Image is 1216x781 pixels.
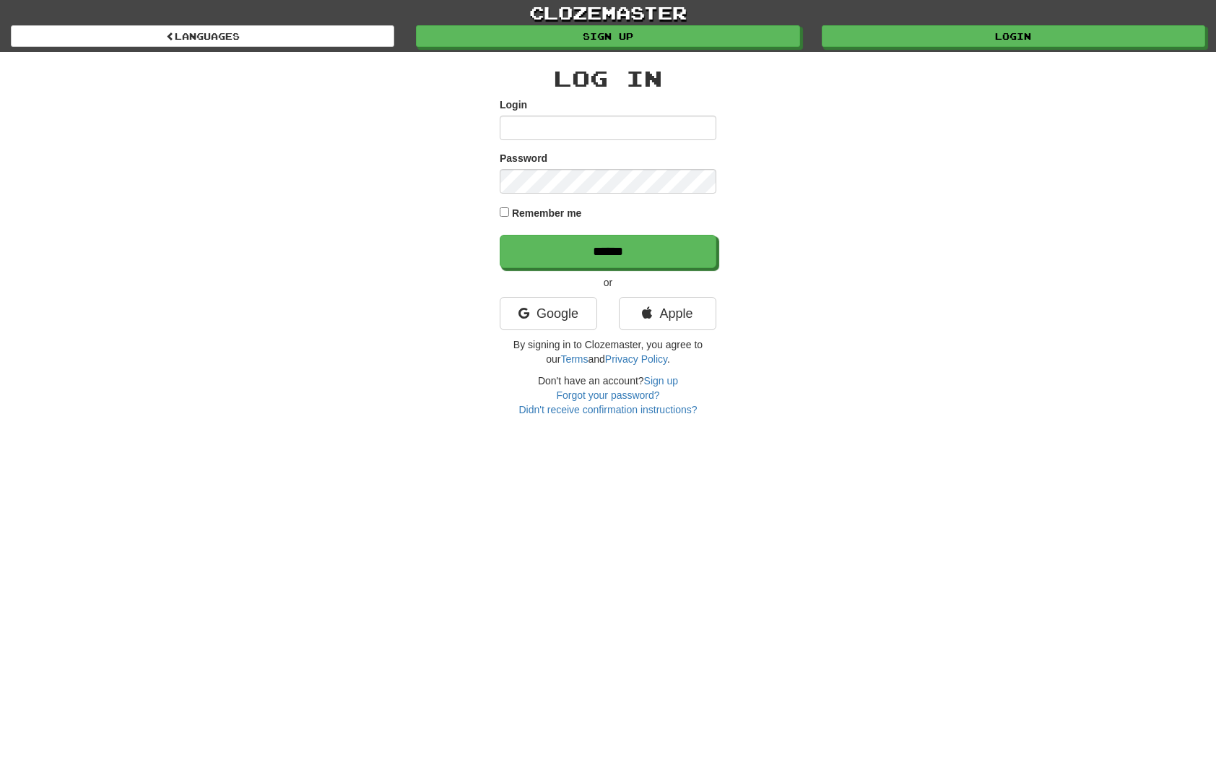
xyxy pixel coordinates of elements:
a: Terms [560,353,588,365]
label: Login [500,98,527,112]
a: Didn't receive confirmation instructions? [518,404,697,415]
a: Google [500,297,597,330]
h2: Log In [500,66,716,90]
div: Don't have an account? [500,374,716,417]
p: or [500,275,716,290]
a: Apple [619,297,716,330]
label: Remember me [512,206,582,220]
a: Sign up [416,25,799,47]
label: Password [500,151,547,165]
a: Login [822,25,1205,47]
a: Privacy Policy [605,353,667,365]
a: Sign up [644,375,678,387]
a: Forgot your password? [556,389,659,401]
a: Languages [11,25,394,47]
p: By signing in to Clozemaster, you agree to our and . [500,337,716,366]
